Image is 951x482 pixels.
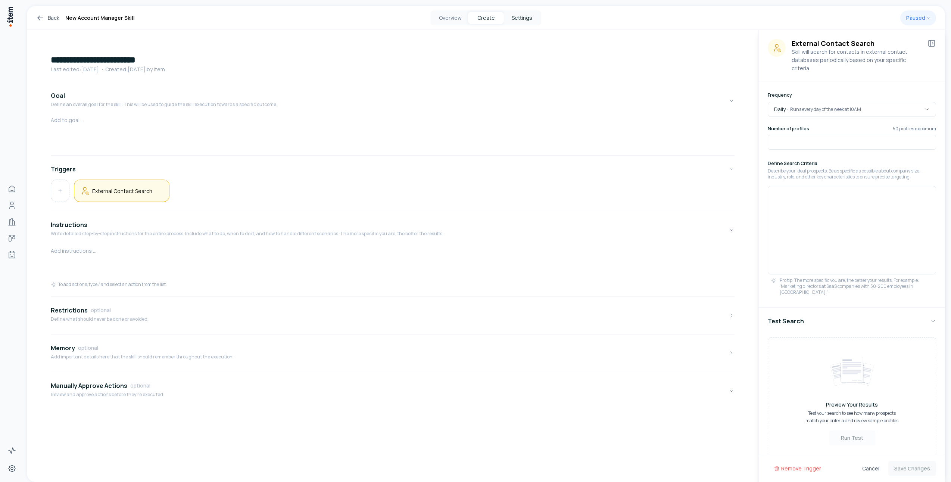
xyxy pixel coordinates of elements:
[51,102,277,108] p: Define an overall goal for the skill. This will be used to guide the skill execution towards a sp...
[51,282,167,287] div: To add actions, type / and select an action from the list.
[780,277,933,295] p: Pro tip: The more specific you are, the better your results. For example: 'Marketing directors at...
[51,407,735,413] div: Manually Approve ActionsoptionalReview and approve actions before they're executed.
[768,461,827,476] button: Remove Trigger
[432,12,468,24] button: Overview
[51,343,75,352] h4: Memory
[51,392,164,398] p: Review and approve actions before they're executed.
[768,168,936,180] p: Describe your ideal prospects. Be as specific as possible about company size, industry, role, and...
[768,311,936,332] button: Test Search
[130,382,150,389] span: optional
[820,350,883,392] img: Preview Results
[91,307,111,314] span: optional
[4,443,19,458] a: Activity
[51,381,127,390] h4: Manually Approve Actions
[51,66,735,73] p: Last edited: [DATE] ・Created: [DATE] by Item
[856,461,885,476] button: Cancel
[4,247,19,262] a: Agents
[51,159,735,180] button: Triggers
[768,160,936,167] h6: Define Search Criteria
[798,401,906,408] h5: Preview Your Results
[51,180,735,208] div: Triggers
[51,306,88,315] h4: Restrictions
[51,354,234,360] p: Add important details here that the skill should remember throughout the execution.
[51,231,443,237] p: Write detailed step-by-step instructions for the entire process. Include what to do, when to do i...
[51,91,65,100] h4: Goal
[4,214,19,229] a: Companies
[51,316,149,322] p: Define what should never be done or avoided.
[504,12,540,24] button: Settings
[51,85,735,116] button: GoalDefine an overall goal for the skill. This will be used to guide the skill execution towards ...
[51,165,76,174] h4: Triggers
[78,344,98,352] span: optional
[468,12,504,24] button: Create
[92,187,152,195] h5: External Contact Search
[51,214,735,246] button: InstructionsWrite detailed step-by-step instructions for the entire process. Include what to do, ...
[6,6,13,27] img: Item Brain Logo
[65,13,135,22] h1: New Account Manager Skill
[768,92,792,98] label: Frequency
[893,126,936,132] p: 50 profiles maximum
[4,181,19,196] a: Home
[792,39,921,48] h3: External Contact Search
[51,375,735,407] button: Manually Approve ActionsoptionalReview and approve actions before they're executed.
[4,231,19,246] a: Deals
[51,116,735,152] div: GoalDefine an overall goal for the skill. This will be used to guide the skill execution towards ...
[36,13,59,22] a: Back
[51,300,735,331] button: RestrictionsoptionalDefine what should never be done or avoided.
[4,198,19,213] a: People
[768,332,936,464] div: Test Search
[51,338,735,369] button: MemoryoptionalAdd important details here that the skill should remember throughout the execution.
[768,126,809,132] label: Number of profiles
[798,410,906,425] p: Test your search to see how many prospects match your criteria and review sample profiles
[792,48,921,72] p: Skill will search for contacts in external contact databases periodically based on your specific ...
[51,220,87,229] h4: Instructions
[51,246,735,293] div: InstructionsWrite detailed step-by-step instructions for the entire process. Include what to do, ...
[768,317,804,326] h4: Test Search
[4,461,19,476] a: Settings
